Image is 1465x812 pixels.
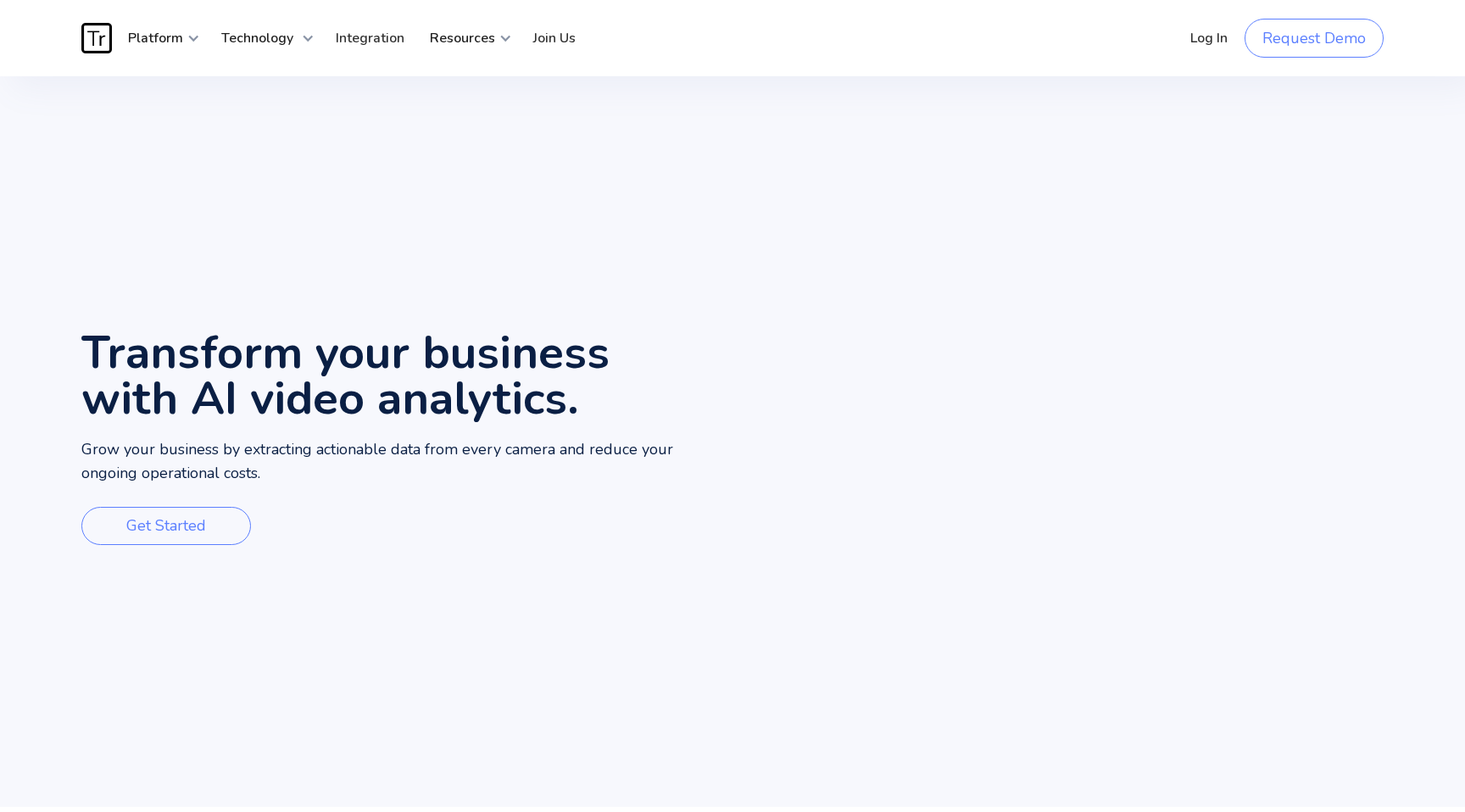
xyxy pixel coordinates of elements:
strong: Resources [430,29,495,47]
a: Log In [1178,13,1240,64]
a: Request Demo [1245,19,1384,58]
strong: Platform [128,29,183,47]
div: Resources [417,13,512,64]
a: Integration [323,13,417,64]
strong: Technology [221,29,293,47]
video: Your browser does not support the video tag. [732,76,1465,807]
a: Join Us [521,13,588,64]
h1: Transform your business with AI video analytics. [81,330,732,421]
p: Grow your business by extracting actionable data from every camera and reduce your ongoing operat... [81,438,732,486]
a: home [81,23,115,53]
img: Traces Logo [81,23,112,53]
div: Platform [115,13,200,64]
div: Technology [209,13,315,64]
a: Get Started [81,507,251,545]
